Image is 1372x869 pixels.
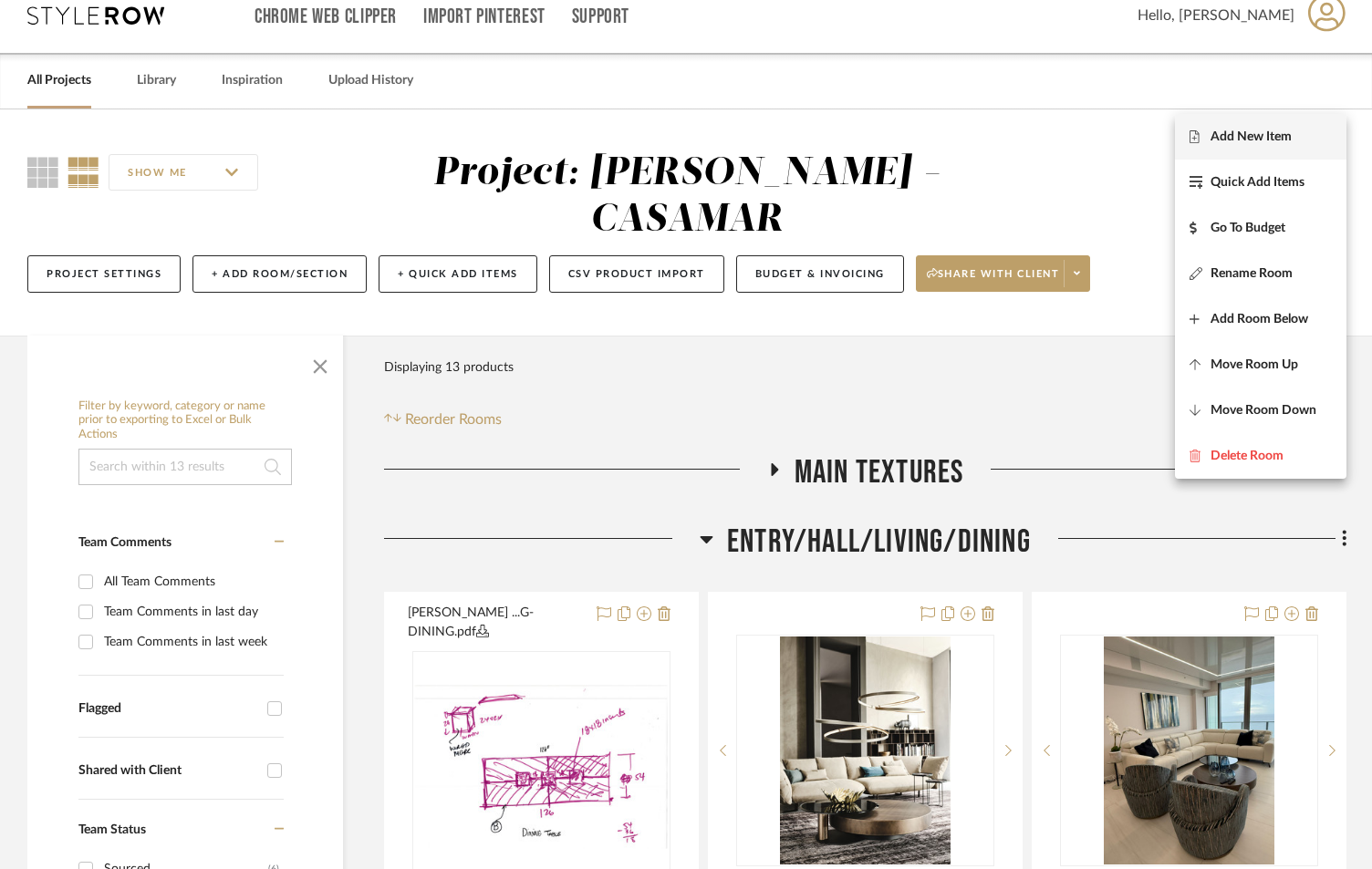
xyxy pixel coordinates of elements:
span: Delete Room [1211,448,1284,463]
span: Go To Budget [1211,220,1285,235]
span: Add New Item [1211,129,1292,144]
span: Add Room Below [1211,311,1308,326]
span: Quick Add Items [1211,174,1304,190]
span: Move Room Down [1211,402,1316,418]
span: Rename Room [1211,265,1293,281]
span: Move Room Up [1211,357,1298,372]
